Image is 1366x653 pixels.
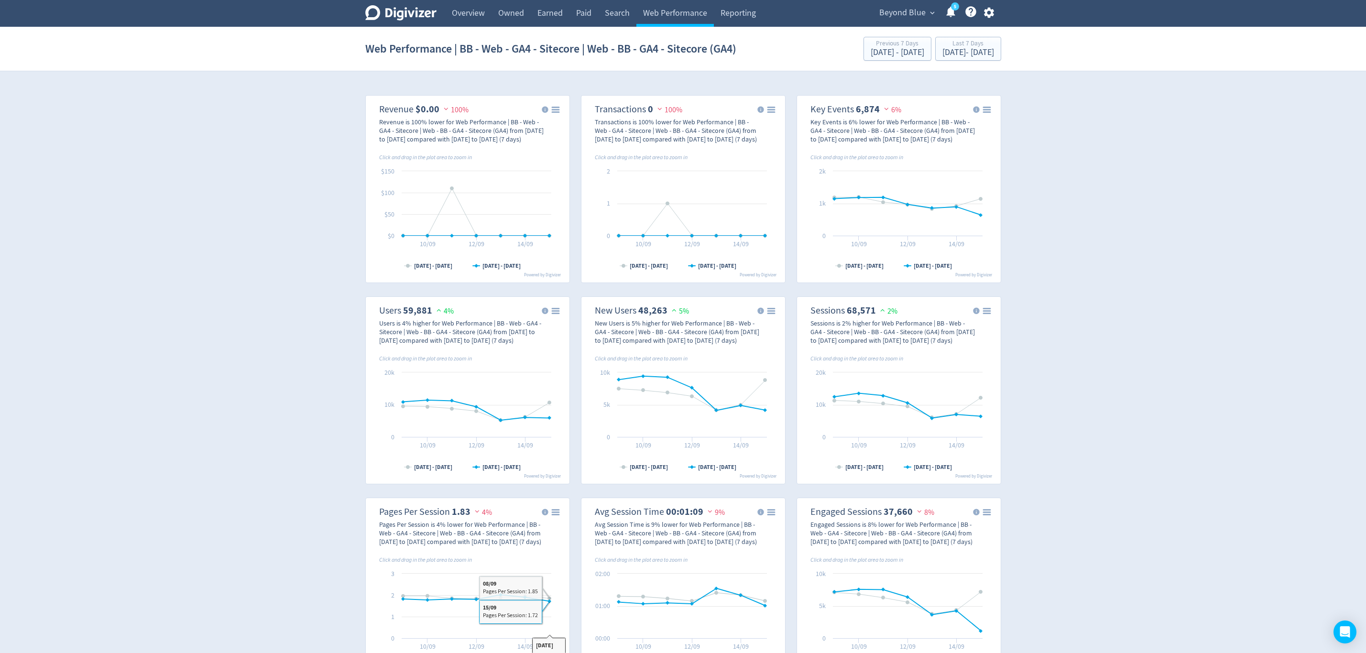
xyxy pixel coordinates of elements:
text: 14/09 [517,441,533,449]
text: 10/09 [419,239,435,248]
dt: New Users [595,305,636,316]
svg: New Users 48,263 5% [585,301,781,480]
div: [DATE] - [DATE] [871,48,924,57]
img: positive-performance.svg [878,306,887,314]
img: negative-performance.svg [441,105,451,112]
div: Sessions is 2% higher for Web Performance | BB - Web - GA4 - Sitecore | Web - BB - GA4 - Sitecore... [810,319,976,345]
text: 10/09 [419,441,435,449]
div: Revenue is 100% lower for Web Performance | BB - Web - GA4 - Sitecore | Web - BB - GA4 - Sitecore... [379,118,545,143]
text: 2 [391,591,394,599]
img: positive-performance.svg [434,306,444,314]
text: [DATE] - [DATE] [914,262,952,270]
text: 14/09 [949,239,964,248]
div: Key Events is 6% lower for Web Performance | BB - Web - GA4 - Sitecore | Web - BB - GA4 - Sitecor... [810,118,976,143]
text: 14/09 [949,441,964,449]
text: [DATE] - [DATE] [414,262,452,270]
text: 0 [607,433,610,441]
text: 12/09 [469,239,484,248]
div: Pages Per Session: 1.85 [483,588,538,595]
text: 14/09 [517,642,533,651]
text: Powered by Digivizer [955,473,993,479]
div: Last 7 Days [942,40,994,48]
svg: Key Events 6,874 6% [801,99,997,279]
text: [DATE] - [DATE] [482,262,521,270]
span: 100% [655,105,682,115]
span: 8% [915,508,934,517]
div: Users is 4% higher for Web Performance | BB - Web - GA4 - Sitecore | Web - BB - GA4 - Sitecore (G... [379,319,545,345]
text: 02:00 [595,569,610,578]
b: [DATE] [536,642,553,649]
i: Click and drag in the plot area to zoom in [810,556,903,564]
text: 12/09 [900,441,916,449]
text: 20k [384,368,394,377]
span: 100% [441,105,469,115]
text: 14/09 [949,642,964,651]
text: $50 [384,210,394,218]
text: 14/09 [733,642,749,651]
text: 10/09 [851,642,866,651]
dt: Revenue [379,103,414,115]
text: 0 [391,433,394,441]
text: [DATE] - [DATE] [845,262,884,270]
text: 10/09 [419,642,435,651]
i: Click and drag in the plot area to zoom in [810,355,903,362]
text: 10k [816,569,826,578]
text: [DATE] - [DATE] [630,262,668,270]
text: Powered by Digivizer [524,473,561,479]
text: 20k [816,368,826,377]
text: 12/09 [469,642,484,651]
svg: Transactions 0 100% [585,99,781,279]
strong: 6,874 [856,103,880,116]
text: Powered by Digivizer [740,473,777,479]
text: 2k [819,167,826,175]
span: 4% [472,508,492,517]
strong: 37,660 [884,505,913,518]
strong: 59,881 [403,304,432,317]
div: Avg Session Time is 9% lower for Web Performance | BB - Web - GA4 - Sitecore | Web - BB - GA4 - S... [595,520,760,546]
strong: 1.83 [452,505,470,518]
span: 9% [705,508,725,517]
text: 10k [816,400,826,409]
text: 0 [822,231,826,240]
text: 0 [607,231,610,240]
svg: Sessions 68,571 2% [801,301,997,480]
text: 10/09 [851,441,866,449]
text: 10/09 [851,239,866,248]
img: negative-performance.svg [882,105,891,112]
text: 5k [603,400,610,409]
button: Beyond Blue [876,5,937,21]
dt: Transactions [595,103,646,115]
strong: 68,571 [847,304,876,317]
text: 10/09 [635,239,651,248]
text: 10k [600,368,610,377]
text: 00:00 [595,634,610,642]
text: 12/09 [900,642,916,651]
a: 5 [951,2,959,11]
div: Pages Per Session: 1.72 [483,611,538,619]
text: [DATE] - [DATE] [914,463,952,471]
text: 5 [953,3,956,10]
dt: Key Events [810,103,854,115]
img: positive-performance.svg [669,306,679,314]
text: 12/09 [684,441,700,449]
dt: Avg Session Time [595,506,664,518]
i: Click and drag in the plot area to zoom in [379,355,472,362]
text: 5k [819,601,826,610]
i: Click and drag in the plot area to zoom in [595,153,688,161]
svg: Users 59,881 4% [370,301,566,480]
img: negative-performance.svg [915,508,924,515]
text: [DATE] - [DATE] [482,463,521,471]
svg: Revenue $0.00 100% [370,99,566,279]
text: $0 [388,231,394,240]
span: expand_more [928,9,937,17]
text: $150 [381,167,394,175]
strong: 0 [648,103,653,116]
text: [DATE] - [DATE] [414,463,452,471]
div: [DATE] - [DATE] [942,48,994,57]
text: 0 [822,433,826,441]
text: 10k [384,400,394,409]
text: [DATE] - [DATE] [698,262,736,270]
dt: Users [379,305,401,316]
text: 3 [391,569,394,578]
text: 10/09 [635,441,651,449]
